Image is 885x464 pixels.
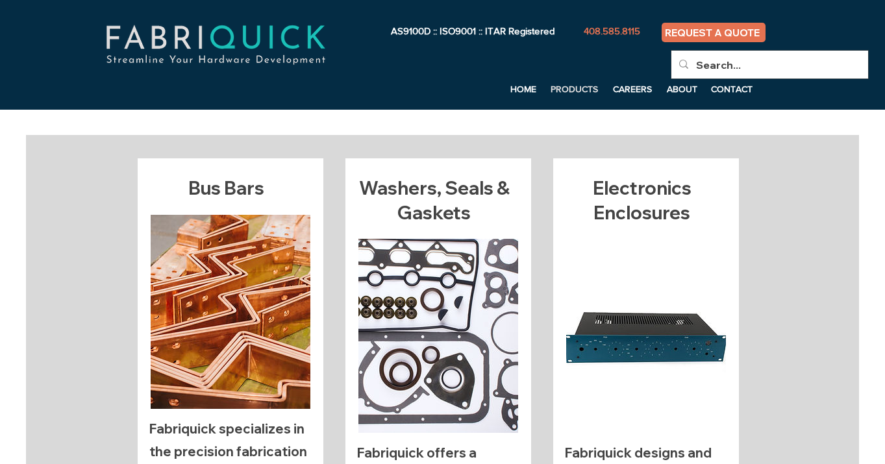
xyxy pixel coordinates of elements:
[58,10,373,79] img: fabriquick-logo-colors-adjusted.png
[566,239,726,433] img: Electronics Enclosures
[151,215,310,409] img: Bus Bars
[504,79,544,99] a: HOME
[544,79,605,99] p: PRODUCTS
[665,27,760,39] span: REQUEST A QUOTE
[358,239,518,433] img: Washers, Seals & Gaskets
[660,79,704,99] p: ABOUT
[696,51,841,79] input: Search...
[704,79,761,99] a: CONTACT
[606,79,658,99] p: CAREERS
[188,177,264,199] span: Bus Bars
[593,177,692,224] span: Electronics Enclosures
[584,25,640,36] span: 408.585.8115
[704,79,759,99] p: CONTACT
[544,79,606,99] a: PRODUCTS
[359,177,510,224] span: Washers, Seals & Gaskets
[504,79,543,99] p: HOME
[606,79,660,99] a: CAREERS
[391,25,555,36] span: AS9100D :: ISO9001 :: ITAR Registered
[660,79,704,99] a: ABOUT
[662,23,766,42] a: REQUEST A QUOTE
[308,79,761,99] nav: Site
